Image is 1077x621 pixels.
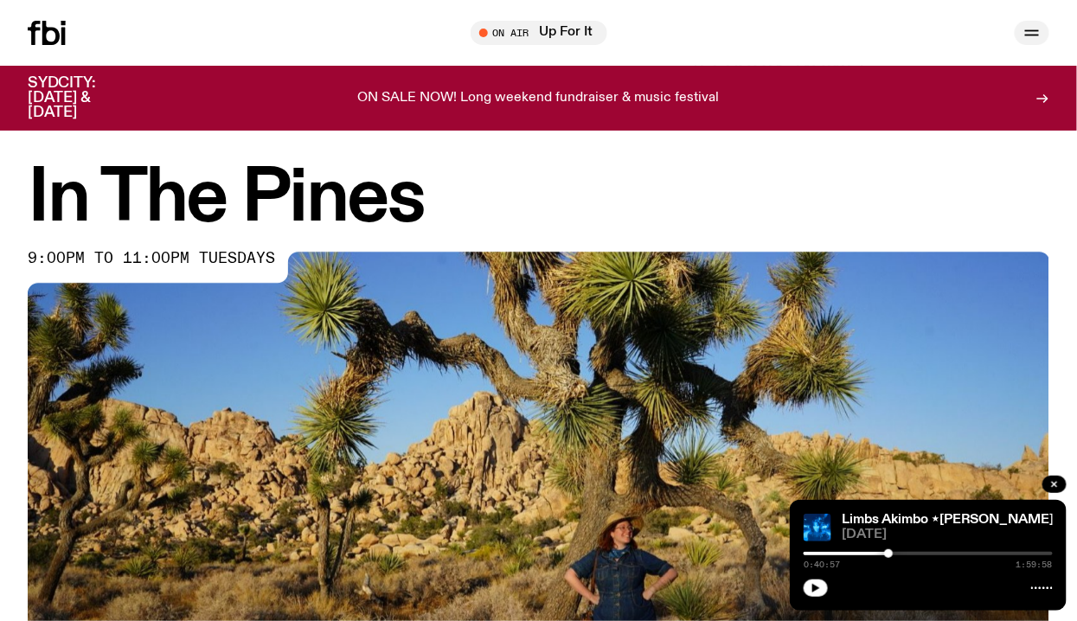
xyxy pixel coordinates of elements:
span: 1:59:58 [1016,560,1053,569]
span: 9:00pm to 11:00pm tuesdays [28,252,275,266]
h3: SYDCITY: [DATE] & [DATE] [28,76,138,120]
p: ON SALE NOW! Long weekend fundraiser & music festival [358,91,720,106]
span: 0:40:57 [804,560,840,569]
button: On AirUp For It [471,21,607,45]
span: [DATE] [842,528,1053,541]
a: Limbs Akimbo ⋆[PERSON_NAME]⋆ [842,513,1063,527]
h1: In The Pines [28,164,1049,234]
